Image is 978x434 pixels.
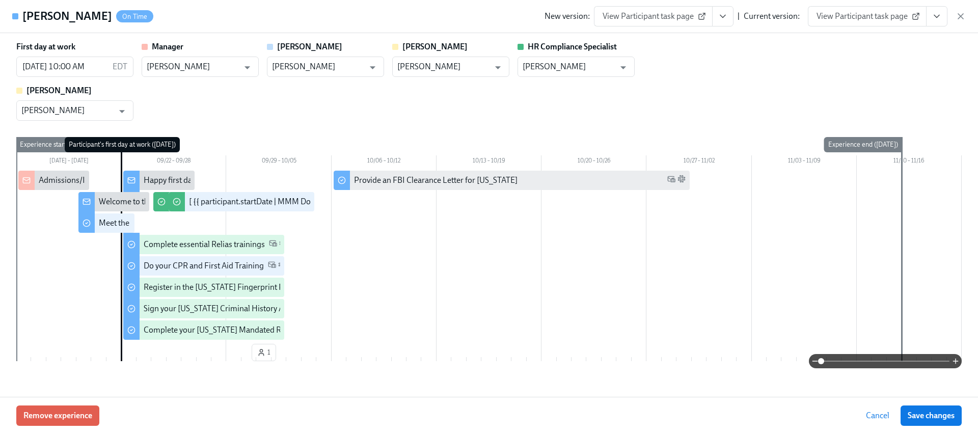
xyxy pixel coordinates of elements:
div: 09/29 – 10/05 [226,155,331,169]
div: 10/27 – 11/02 [646,155,751,169]
span: Slack [677,175,686,186]
span: Work Email [268,260,276,272]
div: Meet the team! [99,218,151,229]
div: 11/03 – 11/09 [752,155,857,169]
span: Cancel [866,411,889,421]
span: Save changes [908,411,955,421]
div: [DATE] – [DATE] [16,155,121,169]
span: Work Email [269,239,277,251]
div: | [738,11,740,22]
div: Experience end ([DATE]) [824,137,902,152]
div: 11/10 – 11/16 [857,155,962,169]
strong: HR Compliance Specialist [528,42,617,51]
strong: [PERSON_NAME] [26,86,92,95]
span: Remove experience [23,411,92,421]
div: Complete essential Relias trainings [144,239,265,250]
span: Slack [279,239,287,251]
div: 10/06 – 10/12 [332,155,437,169]
button: Cancel [859,405,896,426]
button: View task page [712,6,733,26]
button: Open [365,60,381,75]
span: Work Email [667,175,675,186]
div: Experience start ([DATE]) [16,137,96,152]
div: Sign your [US_STATE] Criminal History Affidavit [144,303,308,314]
span: Slack [278,260,286,272]
span: 1 [257,347,270,358]
button: 1 [252,344,276,361]
div: 10/13 – 10/19 [437,155,541,169]
label: First day at work [16,41,75,52]
button: Open [490,60,506,75]
button: Remove experience [16,405,99,426]
button: View task page [926,6,947,26]
div: [ {{ participant.startDate | MMM Do }} Cohort] Confirm when cleared to conduct BPSes [189,196,487,207]
h4: [PERSON_NAME] [22,9,112,24]
p: EDT [113,61,127,72]
div: Provide an FBI Clearance Letter for [US_STATE] [354,175,518,186]
div: Current version: [744,11,800,22]
a: View Participant task page [808,6,927,26]
span: On Time [116,13,153,20]
span: View Participant task page [603,11,704,21]
div: Complete your [US_STATE] Mandated Reporter Training [144,324,338,336]
div: Register in the [US_STATE] Fingerprint Portal [144,282,300,293]
span: View Participant task page [817,11,918,21]
div: New version: [545,11,590,22]
strong: [PERSON_NAME] [402,42,468,51]
div: Do your CPR and First Aid Training [144,260,264,272]
div: 10/20 – 10/26 [541,155,646,169]
button: Open [239,60,255,75]
div: 09/22 – 09/28 [121,155,226,169]
button: Save changes [901,405,962,426]
strong: [PERSON_NAME] [277,42,342,51]
button: Open [615,60,631,75]
div: Admissions/Intake New Hire cleared to start [39,175,192,186]
div: Participant's first day at work ([DATE]) [65,137,180,152]
strong: Manager [152,42,183,51]
div: Happy first day! [144,175,198,186]
button: Open [114,103,130,119]
div: Welcome to the Charlie Health team! [99,196,226,207]
a: View Participant task page [594,6,713,26]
